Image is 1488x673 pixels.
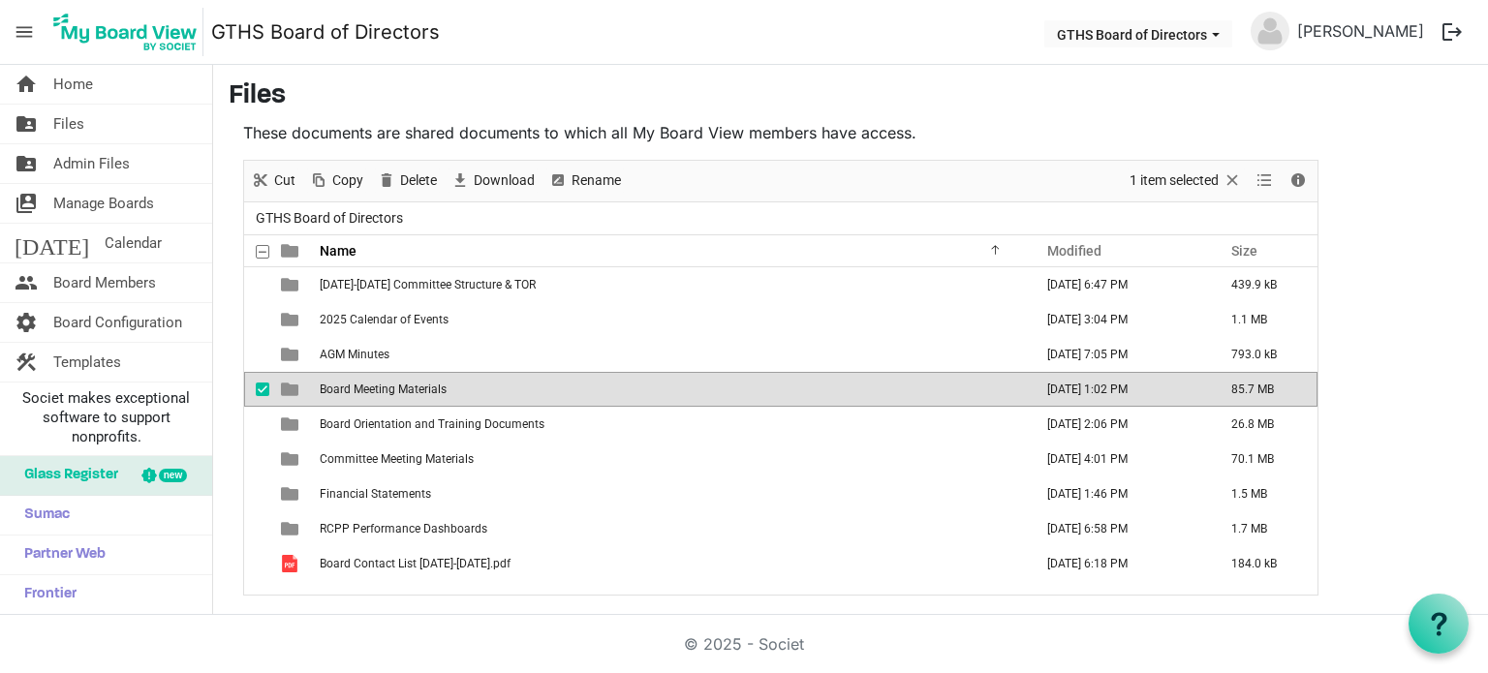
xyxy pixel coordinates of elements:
[1027,267,1211,302] td: June 26, 2024 6:47 PM column header Modified
[9,388,203,446] span: Societ makes exceptional software to support nonprofits.
[15,303,38,342] span: settings
[1027,337,1211,372] td: June 26, 2024 7:05 PM column header Modified
[244,267,269,302] td: checkbox
[269,337,314,372] td: is template cell column header type
[448,168,539,193] button: Download
[1027,372,1211,407] td: August 20, 2025 1:02 PM column header Modified
[314,407,1027,442] td: Board Orientation and Training Documents is template cell column header Name
[53,263,156,302] span: Board Members
[1211,267,1317,302] td: 439.9 kB is template cell column header Size
[15,65,38,104] span: home
[272,168,297,193] span: Cut
[15,456,118,495] span: Glass Register
[229,80,1472,113] h3: Files
[269,302,314,337] td: is template cell column header type
[105,224,162,262] span: Calendar
[320,417,544,431] span: Board Orientation and Training Documents
[314,337,1027,372] td: AGM Minutes is template cell column header Name
[684,634,804,654] a: © 2025 - Societ
[1432,12,1472,52] button: logout
[1253,168,1276,193] button: View dropdownbutton
[314,372,1027,407] td: Board Meeting Materials is template cell column header Name
[1289,12,1432,50] a: [PERSON_NAME]
[269,546,314,581] td: is template cell column header type
[330,168,365,193] span: Copy
[320,382,447,396] span: Board Meeting Materials
[211,13,440,51] a: GTHS Board of Directors
[15,343,38,382] span: construction
[444,161,542,201] div: Download
[1211,337,1317,372] td: 793.0 kB is template cell column header Size
[244,407,269,442] td: checkbox
[314,476,1027,511] td: Financial Statements is template cell column header Name
[269,407,314,442] td: is template cell column header type
[269,442,314,476] td: is template cell column header type
[53,65,93,104] span: Home
[320,557,511,570] span: Board Contact List [DATE]-[DATE].pdf
[314,302,1027,337] td: 2025 Calendar of Events is template cell column header Name
[1027,302,1211,337] td: February 20, 2025 3:04 PM column header Modified
[542,161,628,201] div: Rename
[1027,407,1211,442] td: June 26, 2025 2:06 PM column header Modified
[374,168,441,193] button: Delete
[15,144,38,183] span: folder_shared
[320,522,487,535] span: RCPP Performance Dashboards
[15,496,70,535] span: Sumac
[314,511,1027,546] td: RCPP Performance Dashboards is template cell column header Name
[398,168,439,193] span: Delete
[1231,243,1257,259] span: Size
[269,372,314,407] td: is template cell column header type
[1027,476,1211,511] td: June 26, 2025 1:46 PM column header Modified
[1211,511,1317,546] td: 1.7 MB is template cell column header Size
[53,184,154,223] span: Manage Boards
[243,121,1318,144] p: These documents are shared documents to which all My Board View members have access.
[1047,243,1101,259] span: Modified
[1211,372,1317,407] td: 85.7 MB is template cell column header Size
[320,313,449,326] span: 2025 Calendar of Events
[1211,546,1317,581] td: 184.0 kB is template cell column header Size
[1282,161,1315,201] div: Details
[306,168,367,193] button: Copy
[1211,407,1317,442] td: 26.8 MB is template cell column header Size
[244,372,269,407] td: checkbox
[15,535,106,574] span: Partner Web
[320,278,536,291] span: [DATE]-[DATE] Committee Structure & TOR
[320,348,389,361] span: AGM Minutes
[53,303,182,342] span: Board Configuration
[244,161,302,201] div: Cut
[1123,161,1249,201] div: Clear selection
[269,476,314,511] td: is template cell column header type
[320,243,356,259] span: Name
[545,168,625,193] button: Rename
[1027,511,1211,546] td: July 16, 2025 6:58 PM column header Modified
[244,302,269,337] td: checkbox
[15,105,38,143] span: folder_shared
[1286,168,1312,193] button: Details
[244,337,269,372] td: checkbox
[53,105,84,143] span: Files
[1211,302,1317,337] td: 1.1 MB is template cell column header Size
[320,487,431,501] span: Financial Statements
[314,267,1027,302] td: 2024-2025 Committee Structure & TOR is template cell column header Name
[53,343,121,382] span: Templates
[1127,168,1246,193] button: Selection
[53,144,130,183] span: Admin Files
[159,469,187,482] div: new
[244,511,269,546] td: checkbox
[15,575,77,614] span: Frontier
[1251,12,1289,50] img: no-profile-picture.svg
[15,224,89,262] span: [DATE]
[302,161,370,201] div: Copy
[1211,476,1317,511] td: 1.5 MB is template cell column header Size
[1211,442,1317,476] td: 70.1 MB is template cell column header Size
[15,184,38,223] span: switch_account
[15,263,38,302] span: people
[269,511,314,546] td: is template cell column header type
[314,546,1027,581] td: Board Contact List 2024-2025.pdf is template cell column header Name
[1027,442,1211,476] td: July 24, 2025 4:01 PM column header Modified
[47,8,203,56] img: My Board View Logo
[1027,546,1211,581] td: April 16, 2025 6:18 PM column header Modified
[248,168,299,193] button: Cut
[472,168,537,193] span: Download
[314,442,1027,476] td: Committee Meeting Materials is template cell column header Name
